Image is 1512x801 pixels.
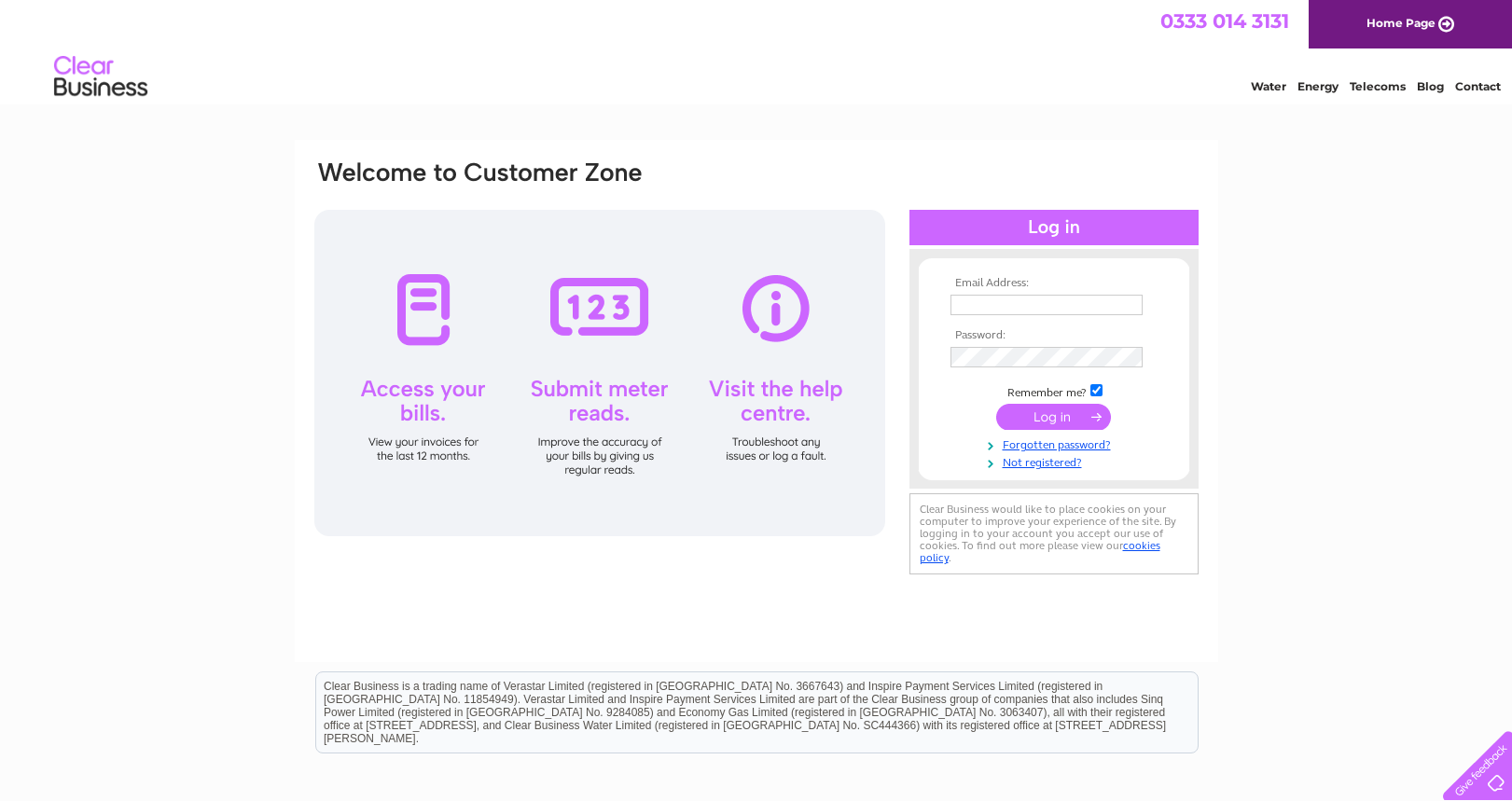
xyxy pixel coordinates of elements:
[53,48,148,105] img: logo.png
[996,404,1111,430] input: Submit
[316,10,1198,90] div: Clear Business is a trading name of Verastar Limited (registered in [GEOGRAPHIC_DATA] No. 3667643...
[1350,79,1406,93] a: Telecoms
[950,435,1162,452] a: Forgotten password?
[1160,9,1289,33] a: 0333 014 3131
[946,277,1162,290] th: Email Address:
[950,452,1162,470] a: Not registered?
[946,381,1162,400] td: Remember me?
[1455,79,1501,93] a: Contact
[920,539,1160,564] a: cookies policy
[909,493,1199,574] div: Clear Business would like to place cookies on your computer to improve your experience of the sit...
[1417,79,1444,93] a: Blog
[946,329,1162,342] th: Password:
[1297,79,1339,93] a: Energy
[1251,79,1286,93] a: Water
